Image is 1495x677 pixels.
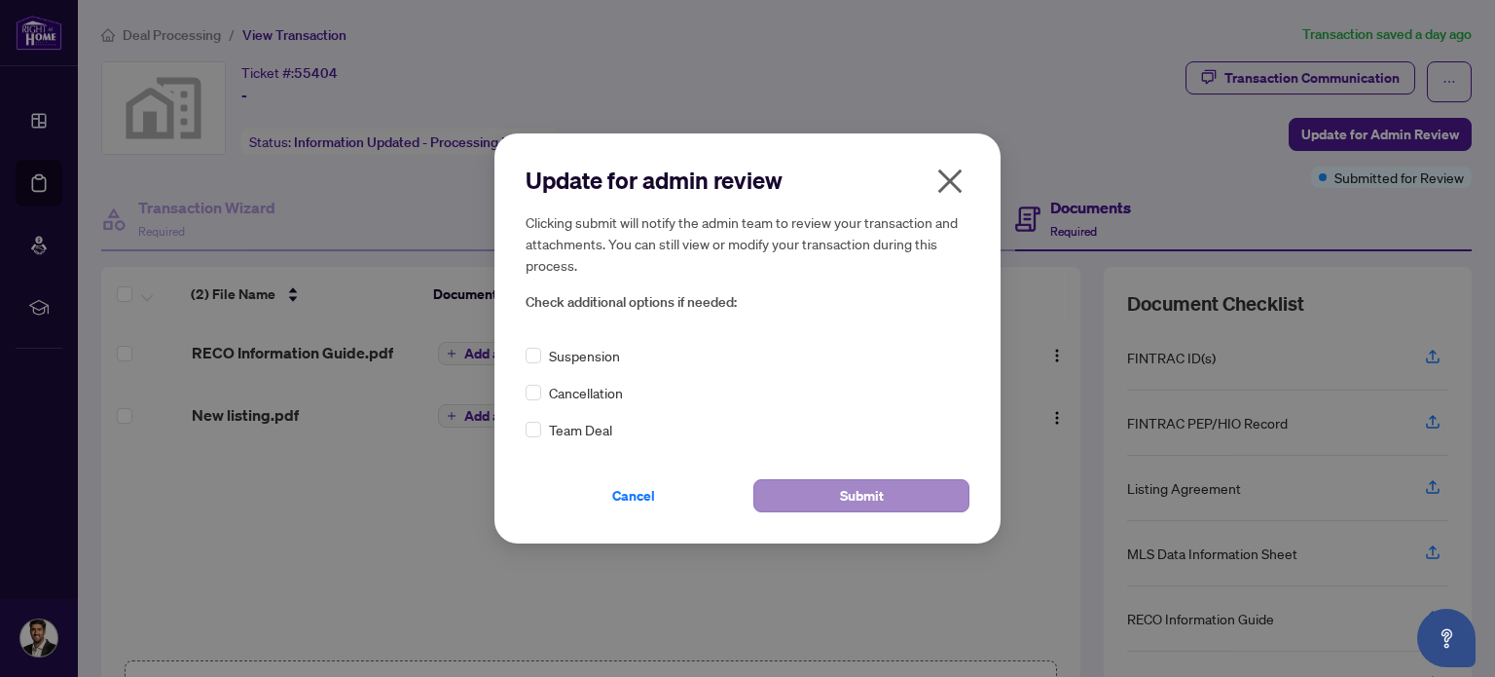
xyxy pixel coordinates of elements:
h2: Update for admin review [526,165,969,196]
h5: Clicking submit will notify the admin team to review your transaction and attachments. You can st... [526,211,969,276]
span: Cancel [612,480,655,511]
span: Team Deal [549,419,612,440]
span: close [934,166,966,197]
span: Submit [840,480,884,511]
button: Open asap [1417,609,1476,667]
span: Cancellation [549,382,623,403]
span: Check additional options if needed: [526,291,969,314]
button: Cancel [526,479,742,512]
button: Submit [753,479,969,512]
span: Suspension [549,345,620,366]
